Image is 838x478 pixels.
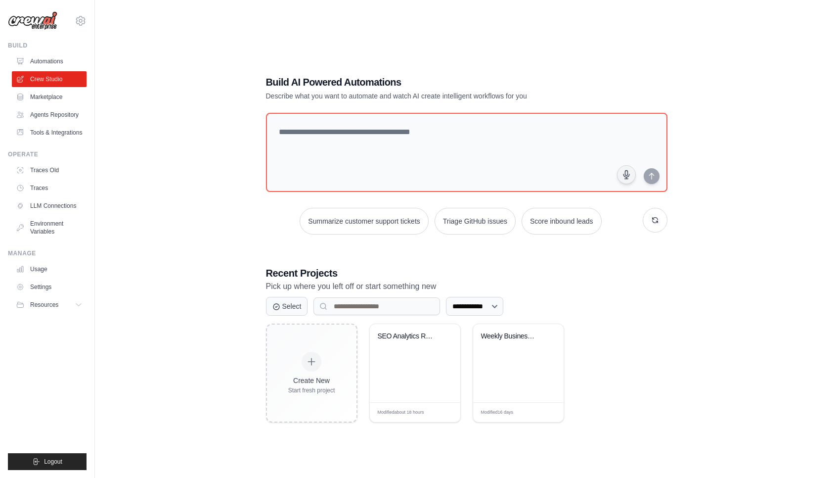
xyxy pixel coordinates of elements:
span: Resources [30,301,58,309]
button: Score inbound leads [522,208,602,235]
p: Pick up where you left off or start something new [266,280,667,293]
img: Logo [8,11,57,30]
div: Build [8,42,87,49]
button: Click to speak your automation idea [617,165,636,184]
a: Automations [12,53,87,69]
button: Get new suggestions [643,208,667,233]
button: Select [266,297,308,316]
span: Edit [437,409,445,416]
a: Tools & Integrations [12,125,87,141]
a: Usage [12,261,87,277]
button: Triage GitHub issues [435,208,516,235]
div: Weekly Business Intelligence Reporter [481,332,541,341]
h3: Recent Projects [266,266,667,280]
h1: Build AI Powered Automations [266,75,598,89]
span: Modified 16 days [481,409,514,416]
a: Traces Old [12,162,87,178]
a: LLM Connections [12,198,87,214]
a: Environment Variables [12,216,87,239]
button: Summarize customer support tickets [300,208,428,235]
div: Manage [8,249,87,257]
p: Describe what you want to automate and watch AI create intelligent workflows for you [266,91,598,101]
div: Operate [8,150,87,158]
a: Traces [12,180,87,196]
div: Create New [288,376,335,385]
button: Logout [8,453,87,470]
span: Edit [540,409,548,416]
a: Agents Repository [12,107,87,123]
div: Start fresh project [288,386,335,394]
button: Resources [12,297,87,313]
div: SEO Analytics Reporter [378,332,438,341]
a: Settings [12,279,87,295]
a: Marketplace [12,89,87,105]
span: Modified about 18 hours [378,409,424,416]
a: Crew Studio [12,71,87,87]
span: Logout [44,458,62,466]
